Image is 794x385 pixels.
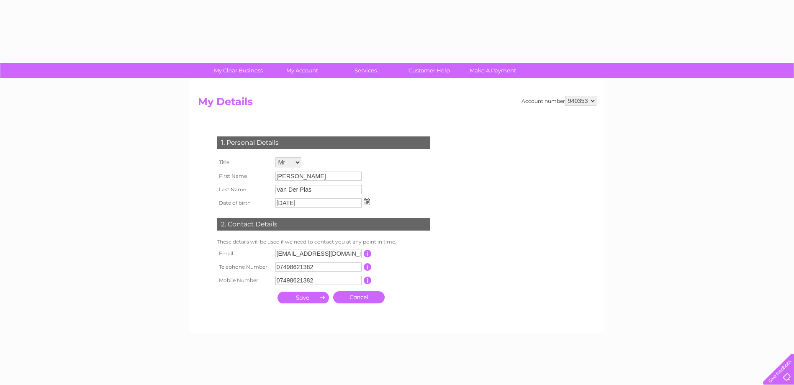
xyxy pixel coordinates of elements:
th: Mobile Number [215,274,273,287]
h2: My Details [198,96,596,112]
div: 2. Contact Details [217,218,430,231]
a: Services [331,63,400,78]
th: Title [215,155,273,169]
th: Date of birth [215,196,273,210]
td: These details will be used if we need to contact you at any point in time. [215,237,432,247]
input: Submit [278,292,329,303]
img: ... [364,198,370,205]
div: Account number [522,96,596,106]
input: Information [364,250,372,257]
th: Telephone Number [215,260,273,274]
a: My Clear Business [204,63,273,78]
th: Last Name [215,183,273,196]
a: Make A Payment [458,63,527,78]
a: Customer Help [395,63,464,78]
a: Cancel [333,291,385,303]
div: 1. Personal Details [217,136,430,149]
th: Email [215,247,273,260]
a: My Account [267,63,337,78]
input: Information [364,277,372,284]
input: Information [364,263,372,271]
th: First Name [215,169,273,183]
